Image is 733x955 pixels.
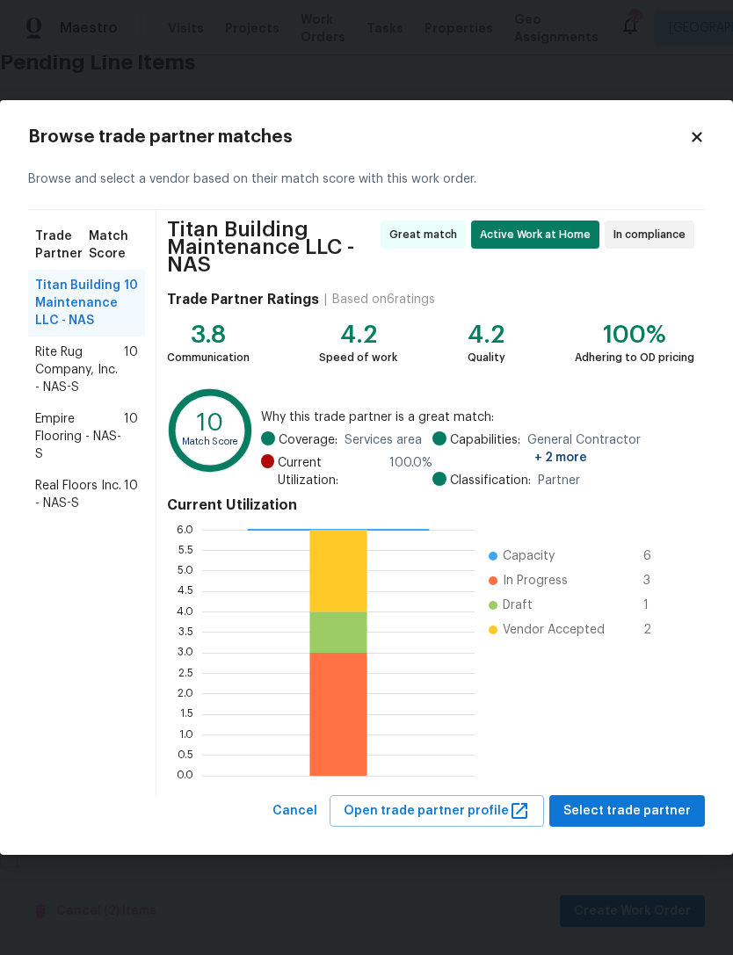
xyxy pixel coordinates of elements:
span: Trade Partner [35,228,89,263]
span: 2 [643,621,671,639]
text: 10 [197,411,223,435]
h4: Current Utilization [167,496,694,514]
div: Based on 6 ratings [332,291,435,308]
span: 10 [124,410,138,463]
h2: Browse trade partner matches [28,128,689,146]
text: 3.0 [178,647,193,657]
span: 10 [124,344,138,396]
span: Titan Building Maintenance LLC - NAS [35,277,124,329]
span: Why this trade partner is a great match: [261,409,694,426]
span: Partner [538,472,580,489]
button: Select trade partner [549,795,705,828]
h4: Trade Partner Ratings [167,291,319,308]
span: Open trade partner profile [344,800,530,822]
span: 10 [124,477,138,512]
span: Rite Rug Company, Inc. - NAS-S [35,344,124,396]
span: Active Work at Home [480,226,598,243]
span: Great match [389,226,464,243]
span: Match Score [89,228,138,263]
text: 5.0 [178,565,193,575]
span: 100.0 % [389,454,432,489]
span: General Contractor [527,431,694,467]
div: Adhering to OD pricing [575,349,694,366]
div: | [319,291,332,308]
text: 2.0 [178,688,193,698]
text: 6.0 [177,524,193,534]
span: Coverage: [279,431,337,449]
text: 1.0 [179,729,193,740]
span: 1 [643,597,671,614]
span: Cancel [272,800,317,822]
span: In compliance [613,226,693,243]
span: Capacity [503,547,555,565]
div: Speed of work [319,349,397,366]
div: 3.8 [167,326,250,344]
span: 10 [124,277,138,329]
text: 0.0 [177,770,193,780]
span: Capabilities: [450,431,520,467]
div: Quality [468,349,505,366]
text: 4.0 [177,606,193,617]
span: 6 [643,547,671,565]
div: 4.2 [319,326,397,344]
span: Real Floors Inc. - NAS-S [35,477,124,512]
div: Communication [167,349,250,366]
button: Open trade partner profile [330,795,544,828]
span: Classification: [450,472,531,489]
text: Match Score [182,438,239,447]
text: 0.5 [178,749,193,760]
text: 5.5 [178,545,193,555]
span: Vendor Accepted [503,621,605,639]
div: 4.2 [468,326,505,344]
div: 100% [575,326,694,344]
text: 2.5 [178,668,193,678]
span: Empire Flooring - NAS-S [35,410,124,463]
span: Select trade partner [563,800,691,822]
button: Cancel [265,795,324,828]
span: Draft [503,597,533,614]
span: Current Utilization: [278,454,382,489]
text: 1.5 [180,708,193,719]
span: Titan Building Maintenance LLC - NAS [167,221,375,273]
span: + 2 more [534,452,587,464]
span: Services area [345,431,422,449]
text: 3.5 [178,626,193,637]
text: 4.5 [178,585,193,596]
div: Browse and select a vendor based on their match score with this work order. [28,149,705,210]
span: 3 [643,572,671,590]
span: In Progress [503,572,568,590]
